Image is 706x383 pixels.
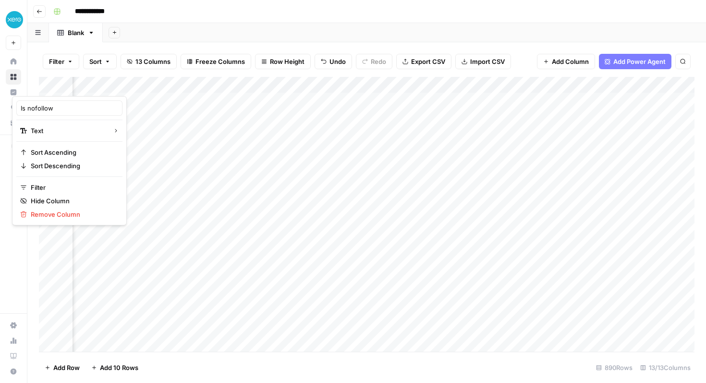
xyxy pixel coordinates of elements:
button: Freeze Columns [181,54,251,69]
a: Browse [6,69,21,85]
span: Import CSV [470,57,505,66]
span: Row Height [270,57,304,66]
button: Redo [356,54,392,69]
span: Add Column [552,57,589,66]
button: Export CSV [396,54,451,69]
a: Home [6,54,21,69]
span: 13 Columns [135,57,170,66]
a: Opportunities [6,100,21,115]
button: 13 Columns [121,54,177,69]
span: Sort Descending [31,161,115,171]
button: Add Row [39,360,85,375]
div: 13/13 Columns [636,360,694,375]
span: Freeze Columns [195,57,245,66]
img: XeroOps Logo [6,11,23,28]
div: 890 Rows [592,360,636,375]
button: Row Height [255,54,311,69]
a: Blank [49,23,103,42]
a: Settings [6,318,21,333]
span: Text [31,126,105,136]
span: Redo [371,57,386,66]
span: Filter [31,183,115,192]
button: Add 10 Rows [85,360,144,375]
span: Undo [329,57,346,66]
span: Export CSV [411,57,445,66]
div: Blank [68,28,84,37]
button: Add Column [537,54,595,69]
button: Workspace: XeroOps [6,8,21,32]
span: Filter [49,57,64,66]
span: Sort Ascending [31,148,115,157]
a: Your Data [6,115,21,131]
span: Add Row [53,363,80,372]
span: Hide Column [31,196,115,206]
a: Learning Hub [6,348,21,364]
span: Sort [89,57,102,66]
span: Remove Column [31,210,115,219]
button: Import CSV [455,54,511,69]
button: Help + Support [6,364,21,379]
button: Sort [83,54,117,69]
button: Undo [315,54,352,69]
button: Filter [43,54,79,69]
a: Usage [6,333,21,348]
a: Insights [6,85,21,100]
button: Add Power Agent [599,54,671,69]
span: Add Power Agent [613,57,666,66]
span: Add 10 Rows [100,363,138,372]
